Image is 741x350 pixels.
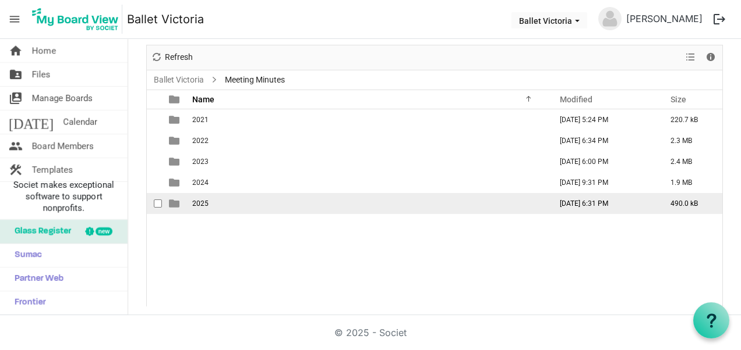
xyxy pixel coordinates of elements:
td: is template cell column header type [162,151,189,172]
span: Partner Web [9,267,63,291]
span: 2025 [192,199,209,208]
button: Refresh [149,50,195,65]
img: no-profile-picture.svg [598,7,622,30]
td: checkbox [147,109,162,130]
span: folder_shared [9,63,23,86]
a: [PERSON_NAME] [622,7,707,30]
div: Details [701,45,721,70]
span: menu [3,8,26,30]
span: switch_account [9,87,23,110]
td: is template cell column header type [162,172,189,193]
button: View dropdownbutton [683,50,697,65]
div: Refresh [147,45,197,70]
button: Details [703,50,719,65]
span: 2023 [192,158,209,166]
span: Size [671,95,686,104]
td: 2022 is template cell column header Name [189,130,548,151]
td: June 16, 2022 5:24 PM column header Modified [548,109,658,130]
td: 2023 is template cell column header Name [189,151,548,172]
div: View [681,45,701,70]
td: August 27, 2025 6:31 PM column header Modified [548,193,658,214]
a: Ballet Victoria [127,8,204,31]
span: Societ makes exceptional software to support nonprofits. [5,179,122,214]
td: checkbox [147,172,162,193]
td: 220.7 kB is template cell column header Size [658,109,722,130]
span: Meeting Minutes [223,73,287,87]
span: Sumac [9,244,42,267]
td: 1.9 MB is template cell column header Size [658,172,722,193]
span: Refresh [164,50,194,65]
td: checkbox [147,193,162,214]
td: December 02, 2024 9:31 PM column header Modified [548,172,658,193]
img: My Board View Logo [29,5,122,34]
td: 2025 is template cell column header Name [189,193,548,214]
span: Templates [32,158,73,181]
button: logout [707,7,732,31]
span: Frontier [9,291,46,315]
td: checkbox [147,151,162,172]
a: © 2025 - Societ [334,327,407,338]
td: checkbox [147,130,162,151]
button: Ballet Victoria dropdownbutton [511,12,587,28]
td: 2021 is template cell column header Name [189,109,548,130]
span: [DATE] [9,110,54,134]
span: Files [32,63,51,86]
a: Ballet Victoria [151,73,206,87]
span: 2022 [192,137,209,145]
span: Name [192,95,214,104]
td: is template cell column header type [162,130,189,151]
td: is template cell column header type [162,109,189,130]
span: Home [32,39,56,62]
span: people [9,134,23,158]
span: Glass Register [9,220,71,243]
div: new [96,227,112,235]
span: home [9,39,23,62]
td: 2024 is template cell column header Name [189,172,548,193]
span: Manage Boards [32,87,93,110]
td: 2.4 MB is template cell column header Size [658,151,722,172]
td: is template cell column header type [162,193,189,214]
span: Calendar [63,110,97,134]
a: My Board View Logo [29,5,127,34]
span: Board Members [32,134,94,158]
span: Modified [560,95,592,104]
td: February 06, 2024 6:00 PM column header Modified [548,151,658,172]
span: construction [9,158,23,181]
span: 2021 [192,116,209,124]
td: December 13, 2022 6:34 PM column header Modified [548,130,658,151]
span: 2024 [192,178,209,187]
td: 2.3 MB is template cell column header Size [658,130,722,151]
td: 490.0 kB is template cell column header Size [658,193,722,214]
